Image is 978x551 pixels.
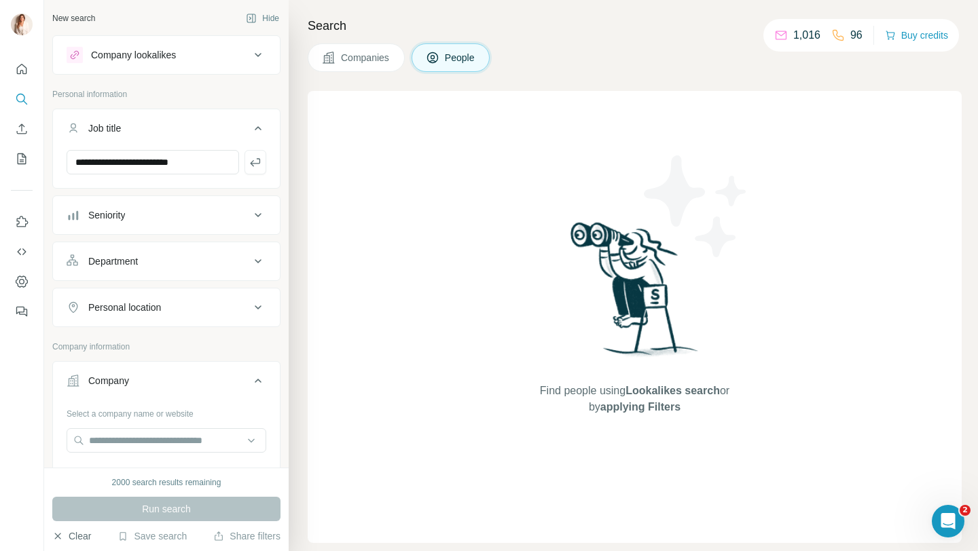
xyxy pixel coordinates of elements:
div: Company lookalikes [91,48,176,62]
button: Quick start [11,57,33,81]
img: Surfe Illustration - Woman searching with binoculars [564,218,706,370]
button: Company [53,364,280,402]
span: People [445,51,476,64]
p: 96 [850,27,863,43]
iframe: Intercom live chat [932,505,964,537]
div: Department [88,254,138,268]
span: Lookalikes search [626,385,720,396]
button: Use Surfe on LinkedIn [11,210,33,234]
div: Select a company name or website [67,402,266,420]
button: Enrich CSV [11,117,33,141]
button: Clear [52,529,91,543]
button: Save search [117,529,187,543]
div: 2000 search results remaining [112,476,221,489]
button: My lists [11,147,33,171]
button: Job title [53,112,280,150]
button: Seniority [53,199,280,231]
button: Company lookalikes [53,39,280,71]
img: Surfe Illustration - Stars [635,145,757,267]
div: New search [52,12,95,24]
div: Seniority [88,208,125,222]
p: Personal information [52,88,280,100]
p: 1,016 [793,27,820,43]
span: 2 [960,505,971,516]
button: Share filters [213,529,280,543]
h4: Search [308,16,962,35]
button: Department [53,245,280,278]
div: Personal location [88,301,161,314]
span: Companies [341,51,391,64]
button: Personal location [53,291,280,324]
button: Feedback [11,299,33,324]
div: Company [88,374,129,387]
p: Company information [52,341,280,353]
button: Buy credits [885,26,948,45]
button: Search [11,87,33,111]
img: Avatar [11,14,33,35]
button: Hide [236,8,289,28]
button: Use Surfe API [11,240,33,264]
div: Job title [88,121,121,135]
span: Find people using or by [526,383,743,415]
button: Dashboard [11,269,33,294]
span: applying Filters [600,401,681,413]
